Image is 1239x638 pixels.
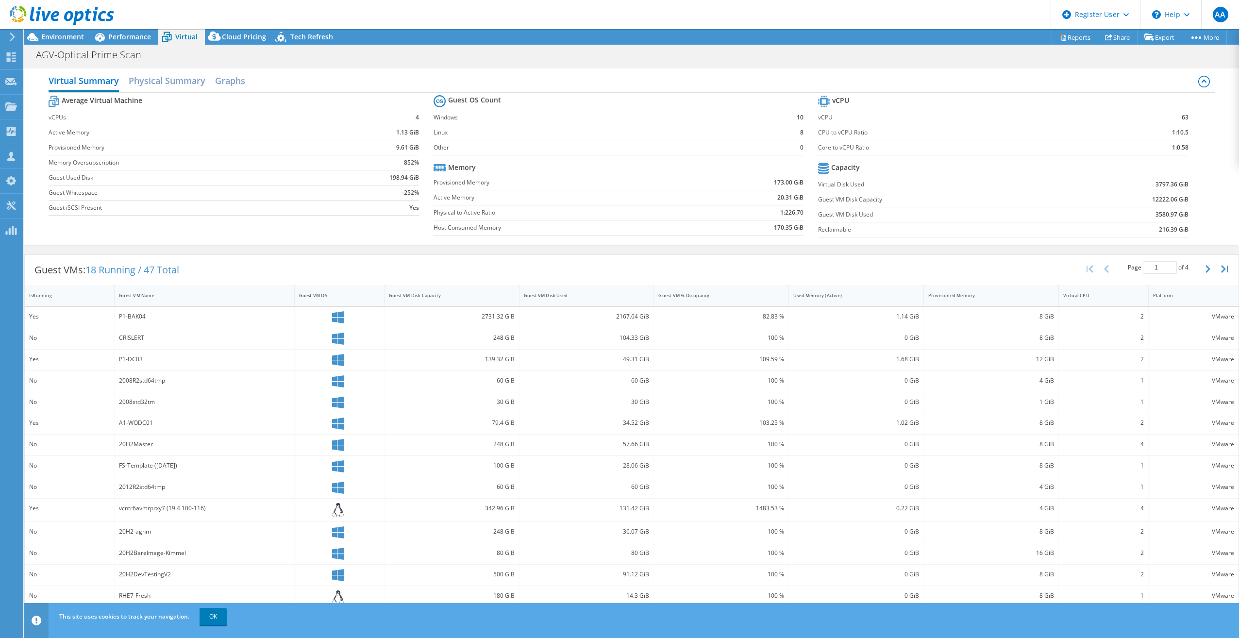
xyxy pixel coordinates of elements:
div: 8 GiB [928,333,1054,343]
div: 2 [1063,333,1144,343]
div: 248 GiB [389,526,515,537]
div: 8 GiB [928,569,1054,580]
div: 0 GiB [793,333,919,343]
label: Virtual Disk Used [818,180,1060,189]
div: VMware [1153,526,1234,537]
div: 100 % [658,439,784,450]
div: 100 % [658,548,784,558]
div: VMware [1153,439,1234,450]
label: Guest iSCSI Present [49,203,330,213]
h2: Physical Summary [129,71,205,90]
span: Cloud Pricing [222,32,266,41]
div: 80 GiB [524,548,650,558]
div: 139.32 GiB [389,354,515,365]
div: 0 GiB [793,482,919,492]
div: 342.96 GiB [389,503,515,514]
input: jump to page [1143,261,1177,274]
a: OK [200,608,227,625]
div: 0 GiB [793,548,919,558]
div: 1 GiB [928,397,1054,407]
div: A1-WODC01 [119,418,289,428]
label: vCPUs [49,113,330,122]
div: Guest VMs: [25,255,189,285]
div: VMware [1153,569,1234,580]
div: VMware [1153,503,1234,514]
div: 8 GiB [928,418,1054,428]
div: No [29,397,110,407]
div: 79.4 GiB [389,418,515,428]
div: 100 % [658,590,784,601]
div: VMware [1153,548,1234,558]
div: 4 [1063,439,1144,450]
div: 80 GiB [389,548,515,558]
div: Guest VM OS [299,292,368,299]
b: Capacity [831,163,860,172]
label: Provisioned Memory [434,178,696,187]
span: This site uses cookies to track your navigation. [59,612,189,621]
b: 3797.36 GiB [1155,180,1189,189]
div: VMware [1153,460,1234,471]
div: 180 GiB [389,590,515,601]
span: Page of [1128,261,1189,274]
div: 1.68 GiB [793,354,919,365]
label: Other [434,143,770,152]
div: VMware [1153,397,1234,407]
div: 0 GiB [793,375,919,386]
div: Guest VM Disk Used [524,292,638,299]
div: Guest VM % Occupancy [658,292,772,299]
div: 2731.32 GiB [389,311,515,322]
div: vcntr6avmrprxy7 (19.4.100-116) [119,503,289,514]
div: 0 GiB [793,569,919,580]
div: 1483.53 % [658,503,784,514]
div: 0 GiB [793,460,919,471]
div: 0 GiB [793,526,919,537]
div: VMware [1153,375,1234,386]
b: 4 [416,113,419,122]
div: 1.14 GiB [793,311,919,322]
div: 1 [1063,375,1144,386]
a: Export [1137,30,1182,45]
div: 20H2Master [119,439,289,450]
div: No [29,569,110,580]
div: 8 GiB [928,311,1054,322]
div: RHE7-Fresh [119,590,289,601]
b: 63 [1182,113,1189,122]
div: 2008std32tm [119,397,289,407]
div: 4 GiB [928,482,1054,492]
a: Share [1098,30,1138,45]
div: No [29,333,110,343]
label: Reclaimable [818,225,1060,235]
h2: Virtual Summary [49,71,119,92]
span: Virtual [175,32,198,41]
div: 2167.64 GiB [524,311,650,322]
b: 8 [800,128,804,137]
div: Yes [29,418,110,428]
div: VMware [1153,354,1234,365]
div: 30 GiB [389,397,515,407]
b: Memory [448,163,476,172]
div: 1 [1063,460,1144,471]
b: 0 [800,143,804,152]
b: 1:226.70 [780,208,804,218]
b: 173.00 GiB [774,178,804,187]
label: Provisioned Memory [49,143,330,152]
div: No [29,460,110,471]
h2: Graphs [215,71,245,90]
div: IsRunning [29,292,98,299]
div: 60 GiB [389,482,515,492]
div: 500 GiB [389,569,515,580]
div: 100 % [658,375,784,386]
div: 4 GiB [928,503,1054,514]
label: CPU to vCPU Ratio [818,128,1104,137]
h1: AGV-Optical Prime Scan [32,50,156,60]
b: 1:10.5 [1172,128,1189,137]
div: 49.31 GiB [524,354,650,365]
div: 1.02 GiB [793,418,919,428]
span: Tech Refresh [290,32,333,41]
b: 1:0.58 [1172,143,1189,152]
div: Guest VM Disk Capacity [389,292,503,299]
div: Used Memory (Active) [793,292,907,299]
b: 170.35 GiB [774,223,804,233]
div: 104.33 GiB [524,333,650,343]
div: 248 GiB [389,439,515,450]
